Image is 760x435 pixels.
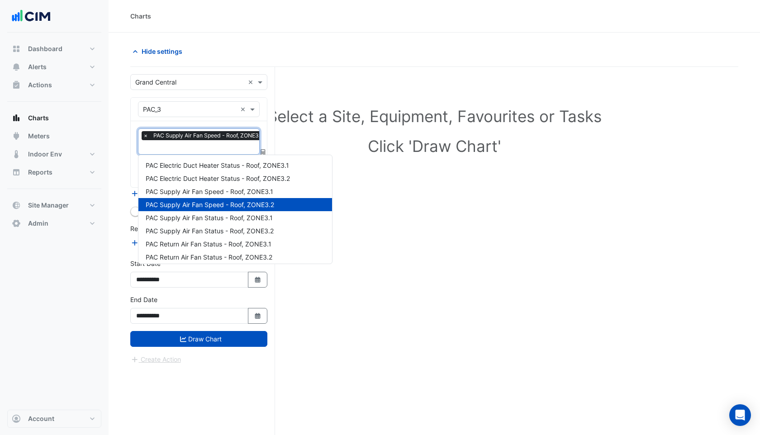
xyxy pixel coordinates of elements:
[146,227,274,235] span: PAC Supply Air Fan Status - Roof, ZONE3.2
[7,163,101,181] button: Reports
[12,113,21,123] app-icon: Charts
[28,150,62,159] span: Indoor Env
[142,131,150,140] span: ×
[12,150,21,159] app-icon: Indoor Env
[130,355,181,363] app-escalated-ticket-create-button: Please draw the charts first
[12,132,21,141] app-icon: Meters
[130,295,157,304] label: End Date
[7,109,101,127] button: Charts
[150,137,718,156] h1: Click 'Draw Chart'
[12,62,21,71] app-icon: Alerts
[151,131,266,140] span: PAC Supply Air Fan Speed - Roof, ZONE3.2
[254,312,262,320] fa-icon: Select Date
[28,113,49,123] span: Charts
[248,77,256,87] span: Clear
[28,168,52,177] span: Reports
[240,104,248,114] span: Clear
[28,219,48,228] span: Admin
[138,155,332,264] div: Options List
[259,148,267,156] span: Choose Function
[28,414,54,423] span: Account
[12,44,21,53] app-icon: Dashboard
[146,240,271,248] span: PAC Return Air Fan Status - Roof, ZONE3.1
[146,214,273,222] span: PAC Supply Air Fan Status - Roof, ZONE3.1
[7,127,101,145] button: Meters
[146,188,273,195] span: PAC Supply Air Fan Speed - Roof, ZONE3.1
[146,161,289,169] span: PAC Electric Duct Heater Status - Roof, ZONE3.1
[12,80,21,90] app-icon: Actions
[130,43,188,59] button: Hide settings
[28,132,50,141] span: Meters
[146,201,274,208] span: PAC Supply Air Fan Speed - Roof, ZONE3.2
[130,331,267,347] button: Draw Chart
[7,145,101,163] button: Indoor Env
[12,168,21,177] app-icon: Reports
[28,201,69,210] span: Site Manager
[146,175,290,182] span: PAC Electric Duct Heater Status - Roof, ZONE3.2
[729,404,751,426] div: Open Intercom Messenger
[130,188,185,199] button: Add Equipment
[12,201,21,210] app-icon: Site Manager
[28,44,62,53] span: Dashboard
[7,214,101,232] button: Admin
[130,259,161,268] label: Start Date
[28,80,52,90] span: Actions
[11,7,52,25] img: Company Logo
[130,224,178,233] label: Reference Lines
[12,219,21,228] app-icon: Admin
[150,107,718,126] h1: Select a Site, Equipment, Favourites or Tasks
[130,11,151,21] div: Charts
[7,58,101,76] button: Alerts
[7,76,101,94] button: Actions
[7,40,101,58] button: Dashboard
[254,276,262,284] fa-icon: Select Date
[130,237,198,248] button: Add Reference Line
[28,62,47,71] span: Alerts
[7,196,101,214] button: Site Manager
[142,47,182,56] span: Hide settings
[7,410,101,428] button: Account
[146,253,272,261] span: PAC Return Air Fan Status - Roof, ZONE3.2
